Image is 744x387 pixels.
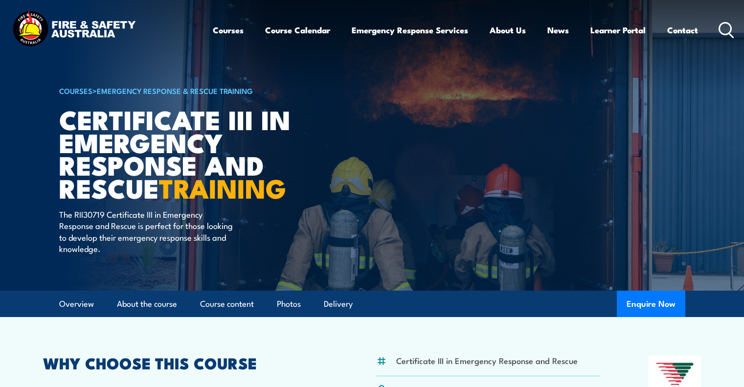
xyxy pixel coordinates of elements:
[490,17,526,43] a: About Us
[547,17,569,43] a: News
[59,108,301,199] h1: Certificate III in Emergency Response and Rescue
[590,17,646,43] a: Learner Portal
[159,167,286,207] strong: TRAINING
[324,291,353,317] a: Delivery
[43,356,329,369] h2: WHY CHOOSE THIS COURSE
[265,17,330,43] a: Course Calendar
[59,85,92,96] a: COURSES
[667,17,698,43] a: Contact
[352,17,468,43] a: Emergency Response Services
[117,291,177,317] a: About the course
[97,85,253,96] a: Emergency Response & Rescue Training
[200,291,254,317] a: Course content
[59,85,301,96] h6: >
[213,17,244,43] a: Courses
[396,355,578,366] li: Certificate III in Emergency Response and Rescue
[617,291,685,317] button: Enquire Now
[59,208,238,254] p: The RII30719 Certificate III in Emergency Response and Rescue is perfect for those looking to dev...
[277,291,301,317] a: Photos
[59,291,94,317] a: Overview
